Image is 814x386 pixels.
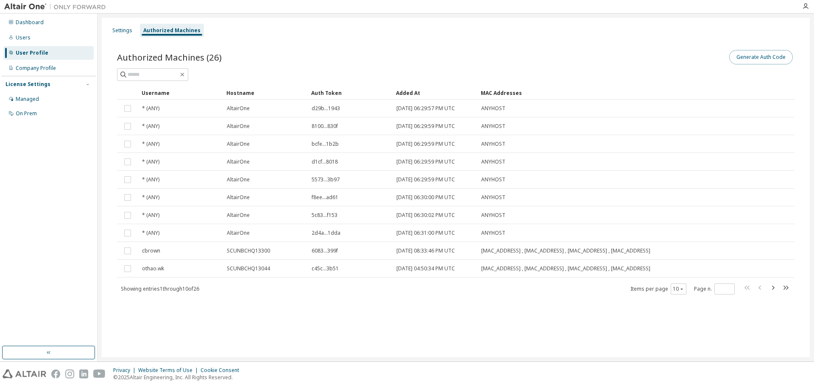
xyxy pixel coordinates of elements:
[227,141,250,147] span: AltairOne
[142,265,164,272] span: othao.wk
[227,247,270,254] span: SCUNBCHQ13300
[65,369,74,378] img: instagram.svg
[396,123,455,130] span: [DATE] 06:29:59 PM UTC
[481,158,505,165] span: ANYHOST
[396,265,455,272] span: [DATE] 04:50:34 PM UTC
[481,265,650,272] span: [MAC_ADDRESS] , [MAC_ADDRESS] , [MAC_ADDRESS] , [MAC_ADDRESS]
[312,141,339,147] span: bcfe...1b2b
[16,34,31,41] div: Users
[729,50,793,64] button: Generate Auth Code
[142,230,159,236] span: * (ANY)
[113,367,138,374] div: Privacy
[93,369,106,378] img: youtube.svg
[481,123,505,130] span: ANYHOST
[16,96,39,103] div: Managed
[312,212,337,219] span: 5c83...f153
[138,367,201,374] div: Website Terms of Use
[142,141,159,147] span: * (ANY)
[143,27,201,34] div: Authorized Machines
[227,230,250,236] span: AltairOne
[312,247,338,254] span: 6083...399f
[312,230,340,236] span: 2d4a...1dda
[226,86,304,100] div: Hostname
[227,194,250,201] span: AltairOne
[142,86,220,100] div: Username
[16,110,37,117] div: On Prem
[481,176,505,183] span: ANYHOST
[312,265,339,272] span: c45c...3b51
[227,176,250,183] span: AltairOne
[16,50,48,56] div: User Profile
[117,51,222,63] span: Authorized Machines (26)
[227,212,250,219] span: AltairOne
[142,158,159,165] span: * (ANY)
[396,176,455,183] span: [DATE] 06:29:59 PM UTC
[51,369,60,378] img: facebook.svg
[396,141,455,147] span: [DATE] 06:29:59 PM UTC
[227,105,250,112] span: AltairOne
[6,81,50,88] div: License Settings
[630,283,686,294] span: Items per page
[396,194,455,201] span: [DATE] 06:30:00 PM UTC
[4,3,110,11] img: Altair One
[396,212,455,219] span: [DATE] 06:30:02 PM UTC
[396,105,455,112] span: [DATE] 06:29:57 PM UTC
[16,19,44,26] div: Dashboard
[142,247,160,254] span: cbrown
[481,86,708,100] div: MAC Addresses
[481,230,505,236] span: ANYHOST
[312,176,340,183] span: 5573...3b97
[481,105,505,112] span: ANYHOST
[481,141,505,147] span: ANYHOST
[396,247,455,254] span: [DATE] 08:33:46 PM UTC
[312,158,338,165] span: d1cf...8018
[396,86,474,100] div: Added At
[312,105,340,112] span: d29b...1943
[16,65,56,72] div: Company Profile
[311,86,389,100] div: Auth Token
[201,367,244,374] div: Cookie Consent
[121,285,199,292] span: Showing entries 1 through 10 of 26
[112,27,132,34] div: Settings
[3,369,46,378] img: altair_logo.svg
[312,194,338,201] span: f8ee...ad61
[227,265,270,272] span: SCUNBCHQ13044
[142,194,159,201] span: * (ANY)
[142,123,159,130] span: * (ANY)
[227,123,250,130] span: AltairOne
[113,374,244,381] p: © 2025 Altair Engineering, Inc. All Rights Reserved.
[481,212,505,219] span: ANYHOST
[79,369,88,378] img: linkedin.svg
[396,158,455,165] span: [DATE] 06:29:59 PM UTC
[142,176,159,183] span: * (ANY)
[481,194,505,201] span: ANYHOST
[142,212,159,219] span: * (ANY)
[673,286,684,292] button: 10
[694,283,735,294] span: Page n.
[227,158,250,165] span: AltairOne
[481,247,650,254] span: [MAC_ADDRESS] , [MAC_ADDRESS] , [MAC_ADDRESS] , [MAC_ADDRESS]
[142,105,159,112] span: * (ANY)
[396,230,455,236] span: [DATE] 06:31:00 PM UTC
[312,123,338,130] span: 8100...830f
